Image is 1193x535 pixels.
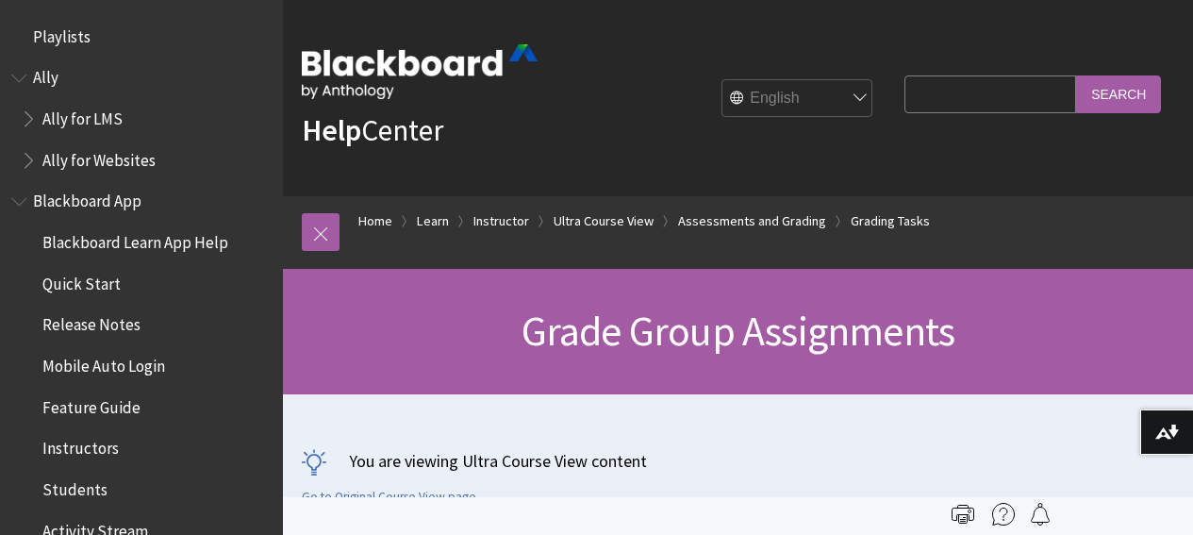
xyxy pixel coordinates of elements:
img: Blackboard by Anthology [302,44,538,99]
input: Search [1076,75,1161,112]
span: Blackboard App [33,186,141,211]
img: Print [952,503,974,526]
span: Grade Group Assignments [522,305,955,357]
span: Feature Guide [42,392,141,417]
img: More help [992,503,1015,526]
strong: Help [302,111,361,149]
span: Ally for LMS [42,103,123,128]
a: Instructor [473,209,529,233]
select: Site Language Selector [722,80,873,118]
img: Follow this page [1029,503,1052,526]
a: HelpCenter [302,111,443,149]
span: Playlists [33,21,91,46]
span: Ally [33,62,58,88]
span: Ally for Websites [42,144,156,170]
span: Release Notes [42,309,141,335]
p: You are viewing Ultra Course View content [302,449,1174,473]
span: Blackboard Learn App Help [42,226,228,252]
span: Students [42,474,108,499]
span: Mobile Auto Login [42,350,165,376]
a: Assessments and Grading [678,209,826,233]
nav: Book outline for Playlists [11,21,272,53]
a: Home [358,209,392,233]
span: Instructors [42,433,119,459]
a: Grading Tasks [851,209,930,233]
a: Learn [417,209,449,233]
a: Ultra Course View [554,209,654,233]
a: Go to Original Course View page. [302,489,479,506]
nav: Book outline for Anthology Ally Help [11,62,272,176]
span: Quick Start [42,268,121,293]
